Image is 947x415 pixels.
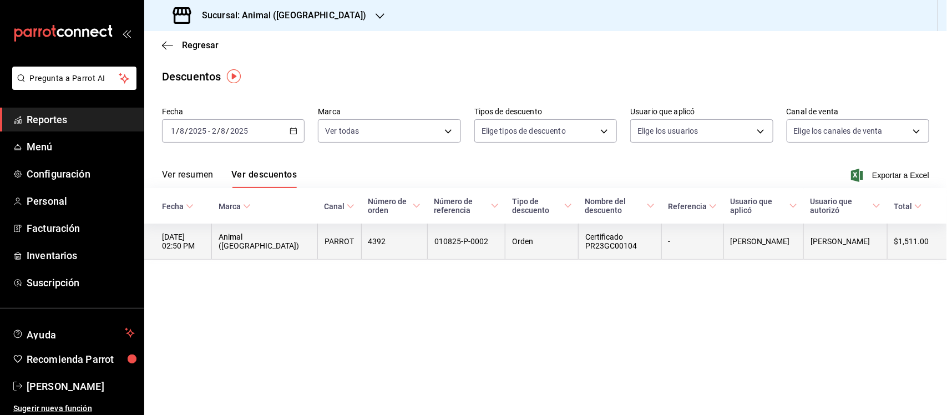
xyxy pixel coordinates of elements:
th: Certificado PR23GC00104 [579,224,662,260]
span: - [208,126,210,135]
button: Regresar [162,40,219,50]
th: $1,511.00 [887,224,947,260]
th: [PERSON_NAME] [723,224,803,260]
span: Ayuda [27,326,120,340]
span: / [217,126,220,135]
span: [PERSON_NAME] [27,379,135,394]
span: Personal [27,194,135,209]
label: Tipos de descuento [474,108,617,116]
button: Exportar a Excel [853,169,929,182]
span: / [226,126,230,135]
span: Número de orden [368,197,421,215]
th: PARROT [317,224,361,260]
input: -- [221,126,226,135]
span: Usuario que autorizó [811,197,881,215]
input: -- [170,126,176,135]
span: Ver todas [325,125,359,136]
img: Tooltip marker [227,69,241,83]
input: -- [179,126,185,135]
input: -- [211,126,217,135]
label: Fecha [162,108,305,116]
span: Configuración [27,166,135,181]
div: Descuentos [162,68,221,85]
span: Tipo de descuento [512,197,572,215]
span: Canal [324,202,355,211]
span: Elige los usuarios [637,125,698,136]
button: Ver resumen [162,169,214,188]
button: open_drawer_menu [122,29,131,38]
input: ---- [188,126,207,135]
span: Menú [27,139,135,154]
label: Canal de venta [787,108,929,116]
span: Número de referencia [434,197,499,215]
span: Regresar [182,40,219,50]
span: Total [894,202,922,211]
th: 010825-P-0002 [427,224,505,260]
label: Marca [318,108,460,116]
span: / [176,126,179,135]
span: Referencia [668,202,717,211]
span: / [185,126,188,135]
input: ---- [230,126,249,135]
th: [PERSON_NAME] [804,224,888,260]
span: Reportes [27,112,135,127]
th: Animal ([GEOGRAPHIC_DATA]) [212,224,317,260]
label: Usuario que aplicó [630,108,773,116]
th: 4392 [361,224,427,260]
th: [DATE] 02:50 PM [144,224,212,260]
span: Sugerir nueva función [13,403,135,414]
th: Orden [505,224,579,260]
span: Nombre del descuento [585,197,655,215]
span: Marca [219,202,251,211]
span: Inventarios [27,248,135,263]
span: Elige los canales de venta [794,125,883,136]
th: - [661,224,723,260]
button: Ver descuentos [231,169,297,188]
a: Pregunta a Parrot AI [8,80,136,92]
div: navigation tabs [162,169,297,188]
span: Recomienda Parrot [27,352,135,367]
span: Facturación [27,221,135,236]
span: Elige tipos de descuento [482,125,566,136]
span: Pregunta a Parrot AI [30,73,119,84]
span: Suscripción [27,275,135,290]
button: Pregunta a Parrot AI [12,67,136,90]
span: Usuario que aplicó [730,197,797,215]
span: Fecha [162,202,194,211]
h3: Sucursal: Animal ([GEOGRAPHIC_DATA]) [193,9,367,22]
